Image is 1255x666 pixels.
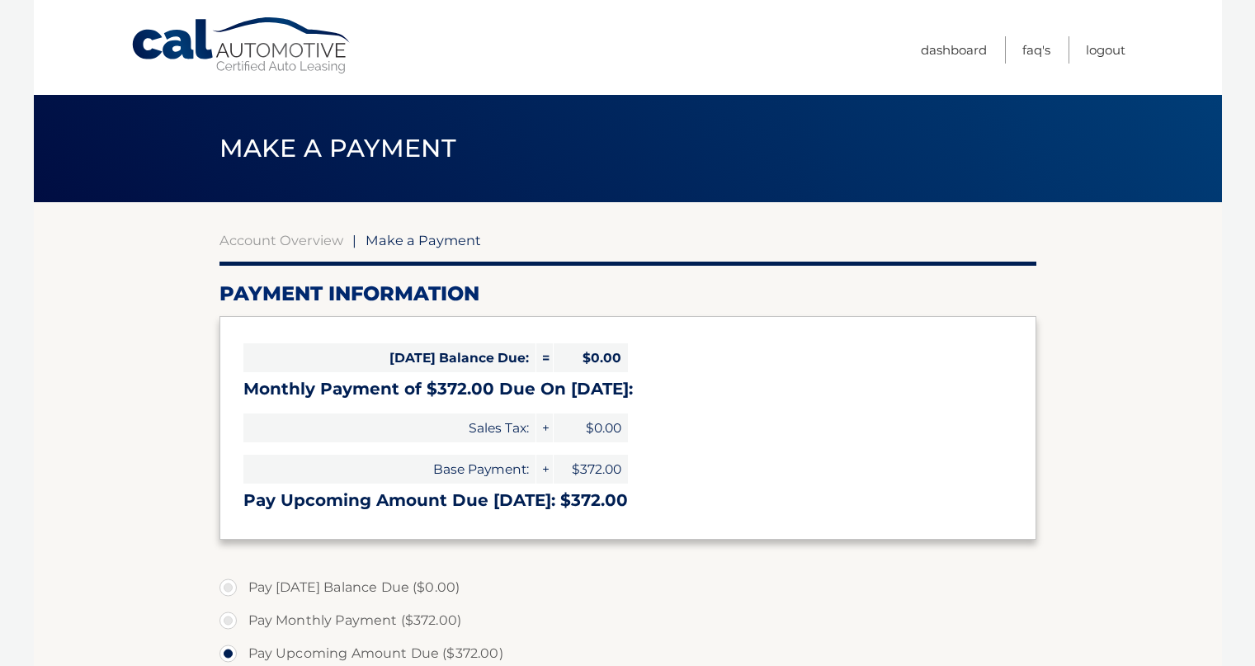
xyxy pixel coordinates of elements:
label: Pay Monthly Payment ($372.00) [219,604,1036,637]
span: | [352,232,356,248]
a: Dashboard [921,36,987,64]
span: Make a Payment [366,232,481,248]
span: Make a Payment [219,133,456,163]
span: Base Payment: [243,455,535,484]
h2: Payment Information [219,281,1036,306]
h3: Monthly Payment of $372.00 Due On [DATE]: [243,379,1012,399]
span: $0.00 [554,413,628,442]
a: FAQ's [1022,36,1050,64]
span: $372.00 [554,455,628,484]
span: $0.00 [554,343,628,372]
span: + [536,413,553,442]
span: Sales Tax: [243,413,535,442]
span: = [536,343,553,372]
a: Cal Automotive [130,17,353,75]
a: Logout [1086,36,1125,64]
h3: Pay Upcoming Amount Due [DATE]: $372.00 [243,490,1012,511]
span: [DATE] Balance Due: [243,343,535,372]
a: Account Overview [219,232,343,248]
label: Pay [DATE] Balance Due ($0.00) [219,571,1036,604]
span: + [536,455,553,484]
